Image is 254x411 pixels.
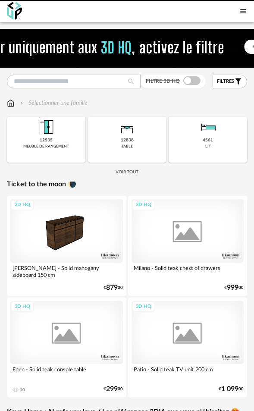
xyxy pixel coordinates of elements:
[239,6,247,16] span: Menu icon
[103,285,123,291] div: € 00
[18,99,25,107] img: svg+xml;base64,PHN2ZyB3aWR0aD0iMTYiIGhlaWdodD0iMTYiIHZpZXdCb3g9IjAgMCAxNiAxNiIgZmlsbD0ibm9uZSIgeG...
[7,2,22,20] img: OXP
[103,386,123,392] div: € 00
[219,386,244,392] div: € 00
[132,200,155,210] div: 3D HQ
[23,144,69,149] div: meuble de rangement
[217,78,232,85] span: filtre
[7,165,247,182] div: Voir tout
[106,285,118,291] span: 879
[132,263,244,280] div: Milano - Solid teak chest of drawers
[7,196,126,296] a: 3D HQ [PERSON_NAME] - Solid mahogany sideboard 150 cm €87900
[221,386,238,392] span: 1 099
[132,301,155,312] div: 3D HQ
[10,364,123,381] div: Eden - Solid teak console table
[227,285,238,291] span: 999
[213,75,247,88] button: filtres Filter icon
[232,78,234,85] span: s
[128,196,248,296] a: 3D HQ Milano - Solid teak chest of drawers €99900
[132,364,244,381] div: Patio - Solid teak TV unit 200 cm
[146,78,180,84] span: Filtre 3D HQ
[205,144,211,149] div: lit
[7,180,247,189] a: Ticket to the moon 🌘
[11,200,34,210] div: 3D HQ
[10,263,123,280] div: [PERSON_NAME] - Solid mahogany sideboard 150 cm
[128,298,248,398] a: 3D HQ Patio - Solid teak TV unit 200 cm €1 09900
[20,387,25,392] div: 10
[106,386,118,392] span: 299
[198,117,218,138] img: Literie.png
[7,298,126,398] a: 3D HQ Eden - Solid teak console table 10 €29900
[121,138,134,143] div: 12838
[122,144,133,149] div: table
[36,117,56,138] img: Meuble%20de%20rangement.png
[40,138,53,143] div: 12535
[224,285,244,291] div: € 00
[117,117,138,138] img: Table.png
[203,138,213,143] div: 4561
[11,301,34,312] div: 3D HQ
[7,99,15,107] img: svg+xml;base64,PHN2ZyB3aWR0aD0iMTYiIGhlaWdodD0iMTciIHZpZXdCb3g9IjAgMCAxNiAxNyIgZmlsbD0ibm9uZSIgeG...
[18,99,88,107] div: Sélectionner une famille
[234,77,242,85] span: Filter icon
